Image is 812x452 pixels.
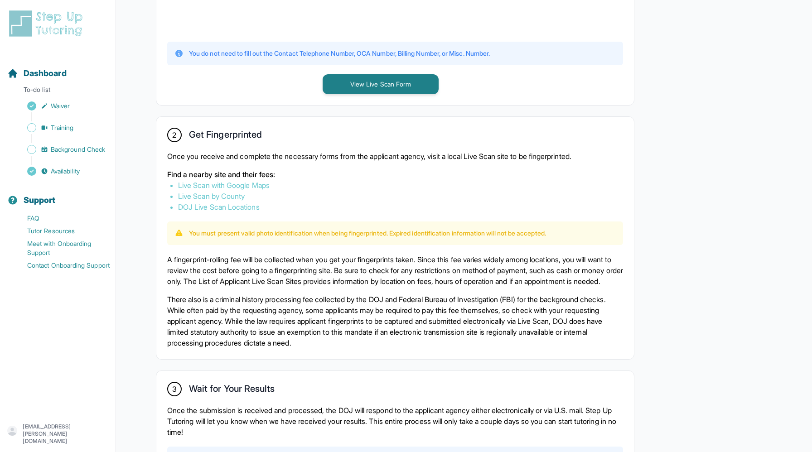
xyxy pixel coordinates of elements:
p: You do not need to fill out the Contact Telephone Number, OCA Number, Billing Number, or Misc. Nu... [189,49,490,58]
h2: Get Fingerprinted [189,129,262,144]
a: Training [7,121,116,134]
span: Background Check [51,145,105,154]
p: Once the submission is received and processed, the DOJ will respond to the applicant agency eithe... [167,405,623,438]
p: A fingerprint-rolling fee will be collected when you get your fingerprints taken. Since this fee ... [167,254,623,287]
a: Live Scan with Google Maps [178,181,270,190]
span: Training [51,123,74,132]
span: Support [24,194,56,207]
p: [EMAIL_ADDRESS][PERSON_NAME][DOMAIN_NAME] [23,423,108,445]
a: Live Scan by County [178,192,245,201]
span: 3 [172,384,177,394]
button: [EMAIL_ADDRESS][PERSON_NAME][DOMAIN_NAME] [7,423,108,445]
a: Background Check [7,143,116,156]
a: Contact Onboarding Support [7,259,116,272]
button: Support [4,179,112,210]
button: Dashboard [4,53,112,83]
span: Availability [51,167,80,176]
a: Dashboard [7,67,67,80]
span: Waiver [51,101,70,111]
img: logo [7,9,88,38]
button: View Live Scan Form [323,74,439,94]
p: Find a nearby site and their fees: [167,169,623,180]
span: Dashboard [24,67,67,80]
span: 2 [172,130,176,140]
p: You must present valid photo identification when being fingerprinted. Expired identification info... [189,229,546,238]
h2: Wait for Your Results [189,383,275,398]
p: Once you receive and complete the necessary forms from the applicant agency, visit a local Live S... [167,151,623,162]
a: Availability [7,165,116,178]
a: View Live Scan Form [323,79,439,88]
a: DOJ Live Scan Locations [178,202,260,212]
p: There also is a criminal history processing fee collected by the DOJ and Federal Bureau of Invest... [167,294,623,348]
a: Meet with Onboarding Support [7,237,116,259]
p: To-do list [4,85,112,98]
a: FAQ [7,212,116,225]
a: Tutor Resources [7,225,116,237]
a: Waiver [7,100,116,112]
